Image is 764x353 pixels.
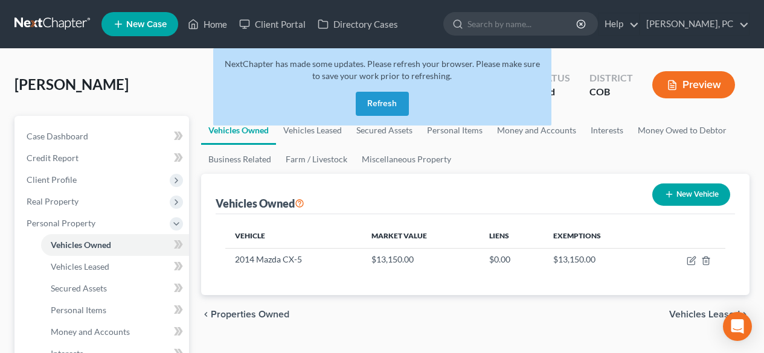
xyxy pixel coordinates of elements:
[534,71,570,85] div: Status
[27,196,79,206] span: Real Property
[652,183,730,206] button: New Vehicle
[740,310,750,319] i: chevron_right
[17,126,189,147] a: Case Dashboard
[631,116,734,145] a: Money Owed to Debtor
[201,310,211,319] i: chevron_left
[216,196,304,211] div: Vehicles Owned
[51,240,111,250] span: Vehicles Owned
[669,310,750,319] button: Vehicles Leased chevron_right
[225,224,361,248] th: Vehicle
[355,145,458,174] a: Miscellaneous Property
[669,310,740,319] span: Vehicles Leased
[27,218,95,228] span: Personal Property
[534,85,570,99] div: Lead
[14,75,129,93] span: [PERSON_NAME]
[362,224,480,248] th: Market Value
[589,71,633,85] div: District
[599,13,639,35] a: Help
[27,174,77,185] span: Client Profile
[41,278,189,299] a: Secured Assets
[356,92,409,116] button: Refresh
[27,131,88,141] span: Case Dashboard
[225,248,361,271] td: 2014 Mazda CX-5
[233,13,312,35] a: Client Portal
[41,256,189,278] a: Vehicles Leased
[27,153,79,163] span: Credit Report
[652,71,735,98] button: Preview
[211,310,289,319] span: Properties Owned
[278,145,355,174] a: Farm / Livestock
[583,116,631,145] a: Interests
[41,234,189,256] a: Vehicles Owned
[51,326,130,337] span: Money and Accounts
[201,145,278,174] a: Business Related
[544,248,649,271] td: $13,150.00
[544,224,649,248] th: Exemptions
[41,321,189,343] a: Money and Accounts
[126,20,167,29] span: New Case
[589,85,633,99] div: COB
[723,312,752,341] div: Open Intercom Messenger
[640,13,749,35] a: [PERSON_NAME], PC
[467,13,578,35] input: Search by name...
[201,116,276,145] a: Vehicles Owned
[480,248,544,271] td: $0.00
[362,248,480,271] td: $13,150.00
[41,299,189,321] a: Personal Items
[51,305,106,315] span: Personal Items
[182,13,233,35] a: Home
[17,147,189,169] a: Credit Report
[51,283,107,293] span: Secured Assets
[312,13,404,35] a: Directory Cases
[480,224,544,248] th: Liens
[201,310,289,319] button: chevron_left Properties Owned
[51,261,109,272] span: Vehicles Leased
[225,59,540,81] span: NextChapter has made some updates. Please refresh your browser. Please make sure to save your wor...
